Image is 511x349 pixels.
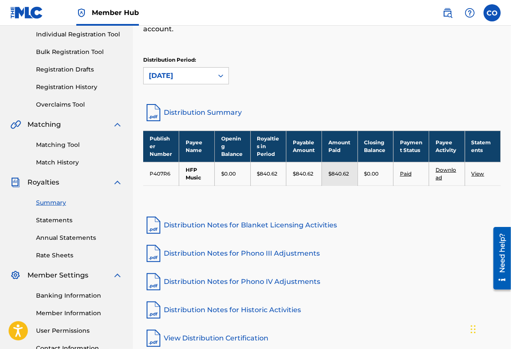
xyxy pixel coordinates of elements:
[36,83,123,92] a: Registration History
[465,8,475,18] img: help
[143,271,164,292] img: pdf
[36,216,123,225] a: Statements
[487,224,511,293] iframe: Resource Center
[36,251,123,260] a: Rate Sheets
[27,177,59,188] span: Royalties
[36,100,123,109] a: Overclaims Tool
[471,316,476,342] div: Drag
[143,243,501,264] a: Distribution Notes for Phono III Adjustments
[143,102,501,123] a: Distribution Summary
[10,6,43,19] img: MLC Logo
[322,131,358,162] th: Amount Paid
[328,170,349,178] p: $840.62
[149,71,208,81] div: [DATE]
[36,30,123,39] a: Individual Registration Tool
[257,170,278,178] p: $840.62
[36,48,123,57] a: Bulk Registration Tool
[36,309,123,318] a: Member Information
[143,131,179,162] th: Publisher Number
[27,119,61,130] span: Matching
[143,271,501,292] a: Distribution Notes for Phono IV Adjustments
[112,119,123,130] img: expand
[10,119,21,130] img: Matching
[442,8,453,18] img: search
[286,131,322,162] th: Payable Amount
[36,140,123,149] a: Matching Tool
[143,328,501,349] a: View Distribution Certification
[36,233,123,242] a: Annual Statements
[143,215,501,236] a: Distribution Notes for Blanket Licensing Activities
[10,177,21,188] img: Royalties
[143,300,164,320] img: pdf
[468,308,511,349] iframe: Chat Widget
[143,328,164,349] img: pdf
[36,198,123,207] a: Summary
[143,243,164,264] img: pdf
[293,170,313,178] p: $840.62
[112,177,123,188] img: expand
[92,8,139,18] span: Member Hub
[221,170,236,178] p: $0.00
[36,65,123,74] a: Registration Drafts
[429,131,465,162] th: Payee Activity
[400,170,412,177] a: Paid
[484,4,501,21] div: User Menu
[393,131,429,162] th: Payment Status
[143,215,164,236] img: pdf
[10,270,21,280] img: Member Settings
[143,102,164,123] img: distribution-summary-pdf
[461,4,478,21] div: Help
[358,131,393,162] th: Closing Balance
[179,162,214,185] td: HFP Music
[465,131,500,162] th: Statements
[76,8,87,18] img: Top Rightsholder
[143,56,229,64] p: Distribution Period:
[364,170,379,178] p: $0.00
[27,270,88,280] span: Member Settings
[36,291,123,300] a: Banking Information
[179,131,214,162] th: Payee Name
[439,4,456,21] a: Public Search
[215,131,250,162] th: Opening Balance
[436,167,456,181] a: Download
[112,270,123,280] img: expand
[143,162,179,185] td: P407R6
[250,131,286,162] th: Royalties in Period
[36,326,123,335] a: User Permissions
[472,170,484,177] a: View
[143,300,501,320] a: Distribution Notes for Historic Activities
[36,158,123,167] a: Match History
